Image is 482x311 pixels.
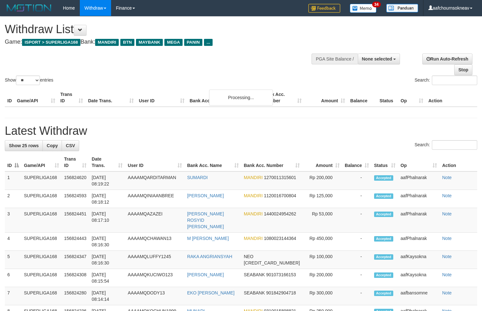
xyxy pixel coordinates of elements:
[89,233,125,251] td: [DATE] 08:16:30
[89,251,125,269] td: [DATE] 08:16:30
[442,193,452,198] a: Note
[5,140,43,151] a: Show 25 rows
[187,89,261,107] th: Bank Acc. Name
[164,39,183,46] span: MEGA
[187,290,235,295] a: EKO [PERSON_NAME]
[5,171,21,190] td: 1
[398,251,440,269] td: aafKaysokna
[415,140,477,150] label: Search:
[62,153,89,171] th: Trans ID: activate to sort column ascending
[241,153,303,171] th: Bank Acc. Number: activate to sort column ascending
[442,175,452,180] a: Note
[264,236,296,241] span: Copy 1080023144364 to clipboard
[187,211,224,229] a: [PERSON_NAME] ROSYID [PERSON_NAME]
[21,153,62,171] th: Game/API: activate to sort column ascending
[244,272,265,277] span: SEABANK
[304,89,348,107] th: Amount
[426,89,477,107] th: Action
[89,287,125,305] td: [DATE] 08:14:14
[398,208,440,233] td: aafPhalnarak
[302,287,342,305] td: Rp 300,000
[342,171,372,190] td: -
[5,153,21,171] th: ID: activate to sort column descending
[342,287,372,305] td: -
[432,76,477,85] input: Search:
[62,269,89,287] td: 156824308
[442,236,452,241] a: Note
[302,208,342,233] td: Rp 53,000
[244,260,300,265] span: Copy 5859459116730044 to clipboard
[21,190,62,208] td: SUPERLIGA168
[342,190,372,208] td: -
[187,193,224,198] a: [PERSON_NAME]
[125,233,185,251] td: AAAAMQCHAWAN13
[9,143,39,148] span: Show 25 rows
[244,175,263,180] span: MANDIRI
[398,171,440,190] td: aafPhalnarak
[86,89,136,107] th: Date Trans.
[125,190,185,208] td: AAAAMQINIAANBREE
[16,76,40,85] select: Showentries
[398,190,440,208] td: aafPhalnarak
[244,236,263,241] span: MANDIRI
[125,269,185,287] td: AAAAMQKUCIWO123
[21,233,62,251] td: SUPERLIGA168
[374,193,393,199] span: Accepted
[184,39,202,46] span: PANIN
[185,153,241,171] th: Bank Acc. Name: activate to sort column ascending
[62,140,79,151] a: CSV
[308,4,340,13] img: Feedback.jpg
[5,287,21,305] td: 7
[136,39,163,46] span: MAYBANK
[264,193,296,198] span: Copy 1120016700804 to clipboard
[5,269,21,287] td: 6
[5,23,315,36] h1: Withdraw List
[209,90,273,105] div: Processing...
[244,290,265,295] span: SEABANK
[66,143,75,148] span: CSV
[302,233,342,251] td: Rp 450,000
[5,251,21,269] td: 5
[342,208,372,233] td: -
[244,193,263,198] span: MANDIRI
[5,233,21,251] td: 4
[440,153,477,171] th: Action
[398,233,440,251] td: aafPhalnarak
[5,76,53,85] label: Show entries
[432,140,477,150] input: Search:
[358,54,400,64] button: None selected
[62,208,89,233] td: 156824451
[374,236,393,242] span: Accepted
[21,269,62,287] td: SUPERLIGA168
[5,190,21,208] td: 2
[14,89,58,107] th: Game/API
[377,89,398,107] th: Status
[266,290,296,295] span: Copy 901842904718 to clipboard
[58,89,86,107] th: Trans ID
[5,3,53,13] img: MOTION_logo.png
[372,2,381,7] span: 34
[374,212,393,217] span: Accepted
[21,171,62,190] td: SUPERLIGA168
[261,89,304,107] th: Bank Acc. Number
[398,287,440,305] td: aafbansomne
[125,287,185,305] td: AAAAMQDODY13
[398,89,426,107] th: Op
[5,208,21,233] td: 3
[374,175,393,181] span: Accepted
[5,39,315,45] h4: Game: Bank:
[89,171,125,190] td: [DATE] 08:19:22
[5,125,477,137] h1: Latest Withdraw
[342,251,372,269] td: -
[302,269,342,287] td: Rp 200,000
[21,287,62,305] td: SUPERLIGA168
[442,290,452,295] a: Note
[348,89,377,107] th: Balance
[125,208,185,233] td: AAAAMQAZAZEI
[5,89,14,107] th: ID
[342,269,372,287] td: -
[342,233,372,251] td: -
[22,39,80,46] span: ISPORT > SUPERLIGA168
[264,175,296,180] span: Copy 1270011315601 to clipboard
[374,291,393,296] span: Accepted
